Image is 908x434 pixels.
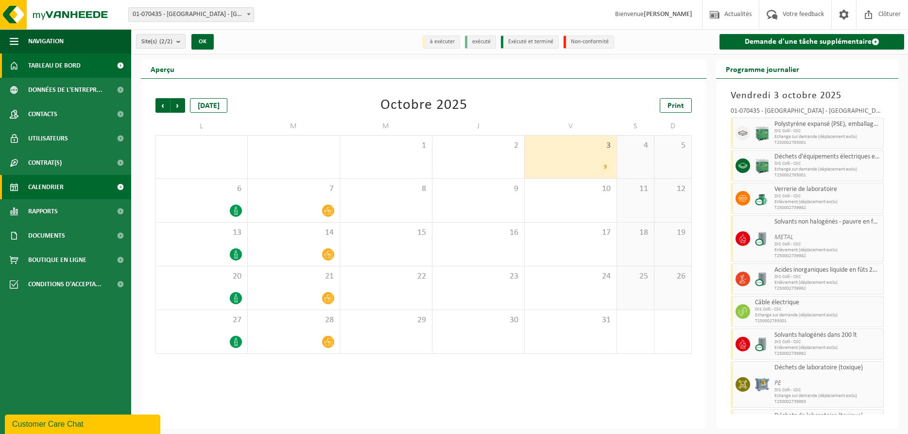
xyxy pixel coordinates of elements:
[161,227,242,238] span: 13
[774,173,881,178] span: T250002793001
[755,191,770,206] img: PB-OT-0200-CU
[530,140,612,151] span: 3
[161,184,242,194] span: 6
[525,118,617,135] td: V
[660,98,692,113] a: Print
[345,140,427,151] span: 1
[253,315,335,326] span: 28
[530,184,612,194] span: 10
[530,227,612,238] span: 17
[28,151,62,175] span: Contrat(s)
[28,224,65,248] span: Documents
[654,118,692,135] td: D
[774,218,881,226] span: Solvants non halogénés - pauvre en fût de 200lt
[774,205,881,211] span: T250002739982
[129,8,254,21] span: 01-070435 - ISSEP LIÈGE - LIÈGE
[141,35,172,49] span: Site(s)
[774,193,881,199] span: DIS Colli - CSC
[141,59,184,78] h2: Aperçu
[755,158,770,174] img: PB-HB-1400-HPE-GN-11
[437,227,519,238] span: 16
[28,199,58,224] span: Rapports
[28,102,57,126] span: Contacts
[716,59,809,78] h2: Programme journalier
[423,35,460,49] li: à exécuter
[345,271,427,282] span: 22
[161,271,242,282] span: 20
[774,153,881,161] span: Déchets d'équipements électriques et électroniques : télévisions, moniteurs
[161,315,242,326] span: 27
[774,339,881,345] span: DIS Colli - CSC
[171,98,185,113] span: Suivant
[774,286,881,292] span: T250002739982
[774,253,881,259] span: T250002739982
[755,377,770,392] img: PB-AP-0800-MET-02-01
[28,29,64,53] span: Navigation
[755,337,770,351] img: LP-LD-00200-CU
[136,34,186,49] button: Site(s)(2/2)
[28,272,102,296] span: Conditions d'accepta...
[774,399,881,405] span: T250002739983
[731,108,884,118] div: 01-070435 - [GEOGRAPHIC_DATA] - [GEOGRAPHIC_DATA]
[155,98,170,113] span: Précédent
[617,118,654,135] td: S
[774,242,881,247] span: DIS Colli - CSC
[28,175,64,199] span: Calendrier
[774,393,881,399] span: Echange sur demande (déplacement exclu)
[774,199,881,205] span: Enlèvement (déplacement exclu)
[774,128,881,134] span: DIS Colli - CSC
[720,34,904,50] a: Demande d'une tâche supplémentaire
[191,34,214,50] button: OK
[622,184,649,194] span: 11
[774,274,881,280] span: DIS Colli - CSC
[731,88,884,103] h3: Vendredi 3 octobre 2025
[465,35,496,49] li: exécuté
[774,234,793,241] i: METAL
[345,227,427,238] span: 15
[774,247,881,253] span: Enlèvement (déplacement exclu)
[128,7,254,22] span: 01-070435 - ISSEP LIÈGE - LIÈGE
[659,227,686,238] span: 19
[774,167,881,173] span: Echange sur demande (déplacement exclu)
[345,184,427,194] span: 8
[774,351,881,357] span: T250002739982
[530,271,612,282] span: 24
[28,248,86,272] span: Boutique en ligne
[659,140,686,151] span: 5
[755,272,770,286] img: LP-LD-00200-CU
[437,271,519,282] span: 23
[28,126,68,151] span: Utilisateurs
[755,231,770,246] img: LP-LD-00200-CU
[253,227,335,238] span: 14
[659,184,686,194] span: 12
[774,364,881,372] span: Déchets de laboratoire (toxique)
[159,38,172,45] count: (2/2)
[253,184,335,194] span: 7
[755,299,881,307] span: Câble électrique
[28,78,103,102] span: Données de l'entrepr...
[774,140,881,146] span: T250002793001
[755,125,770,141] img: PB-HB-1400-HPE-GN-11
[622,271,649,282] span: 25
[774,121,881,128] span: Polystyrène expansé (PSE), emballage (< 1 m² par pièce) recyclable
[622,227,649,238] span: 18
[774,266,881,274] span: Acides inorganiques liquide en fûts 200L
[774,387,881,393] span: DIS Colli - CSC
[600,161,612,174] div: 9
[248,118,340,135] td: M
[155,118,248,135] td: L
[774,345,881,351] span: Enlèvement (déplacement exclu)
[564,35,614,49] li: Non-conformité
[28,53,81,78] span: Tableau de bord
[437,315,519,326] span: 30
[437,140,519,151] span: 2
[774,412,881,420] span: Déchets de laboratoire (toxique)
[755,312,881,318] span: Echange sur demande (déplacement exclu)
[437,184,519,194] span: 9
[345,315,427,326] span: 29
[530,315,612,326] span: 31
[774,134,881,140] span: Echange sur demande (déplacement exclu)
[774,331,881,339] span: Solvants halogénés dans 200 lt
[774,280,881,286] span: Enlèvement (déplacement exclu)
